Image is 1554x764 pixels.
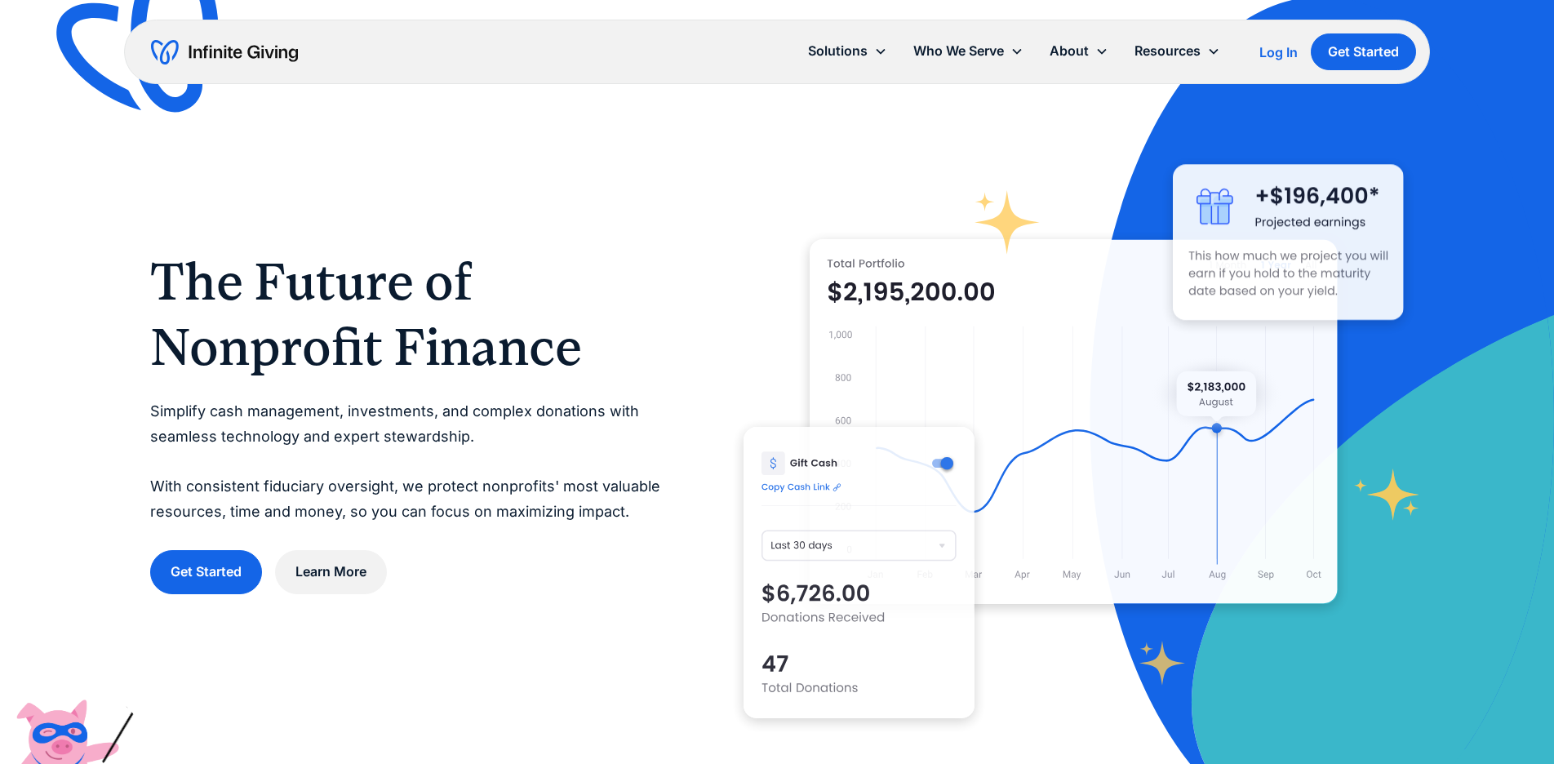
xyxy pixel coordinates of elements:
div: Log In [1259,46,1298,59]
img: nonprofit donation platform [810,239,1338,604]
a: home [151,39,298,65]
h1: The Future of Nonprofit Finance [150,249,678,380]
div: Resources [1121,33,1233,69]
div: Who We Serve [913,40,1004,62]
div: Solutions [795,33,900,69]
div: Who We Serve [900,33,1037,69]
a: Learn More [275,550,387,593]
img: donation software for nonprofits [744,427,975,718]
img: fundraising star [1354,469,1420,520]
div: Resources [1134,40,1201,62]
div: About [1037,33,1121,69]
div: Solutions [808,40,868,62]
p: Simplify cash management, investments, and complex donations with seamless technology and expert ... [150,399,678,524]
a: Get Started [150,550,262,593]
a: Log In [1259,42,1298,62]
a: Get Started [1311,33,1416,70]
div: About [1050,40,1089,62]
